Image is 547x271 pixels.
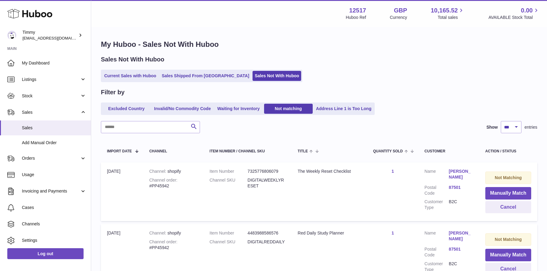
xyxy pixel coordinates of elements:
span: Channels [22,221,86,227]
dd: 7325776806079 [248,169,286,174]
span: Listings [22,77,80,82]
span: Usage [22,172,86,178]
div: Action / Status [485,149,531,153]
a: Current Sales with Huboo [102,71,158,81]
dt: Postal Code [425,185,449,196]
span: entries [525,124,537,130]
h1: My Huboo - Sales Not With Huboo [101,40,537,49]
a: 1 [391,169,394,174]
span: [EMAIL_ADDRESS][DOMAIN_NAME] [22,36,89,40]
a: 87501 [449,185,473,190]
span: Title [298,149,308,153]
span: Quantity Sold [373,149,403,153]
a: Log out [7,248,84,259]
span: Cases [22,205,86,210]
strong: Not Matching [495,237,522,242]
span: Sales [22,125,86,131]
div: #PP45942 [149,239,197,251]
a: Sales Not With Huboo [253,71,301,81]
div: #PP45942 [149,177,197,189]
a: Not matching [264,104,313,114]
button: Manually Match [485,187,531,200]
dt: Postal Code [425,246,449,258]
dt: Item Number [210,230,248,236]
dd: DIGITALREDDAILY [248,239,286,245]
a: 1 [391,231,394,235]
a: Address Line 1 is Too Long [314,104,374,114]
h2: Sales Not With Huboo [101,55,164,64]
dd: DIGITALWEEKLYRESET [248,177,286,189]
span: My Dashboard [22,60,86,66]
dt: Item Number [210,169,248,174]
span: Stock [22,93,80,99]
div: Customer [425,149,473,153]
span: Add Manual Order [22,140,86,146]
dt: Channel SKU [210,239,248,245]
span: Import date [107,149,132,153]
dt: Name [425,169,449,182]
div: Item Number / Channel SKU [210,149,286,153]
a: 0.00 AVAILABLE Stock Total [488,6,540,20]
strong: Channel order [149,178,177,182]
span: Total sales [438,15,465,20]
label: Show [487,124,498,130]
a: Sales Shipped From [GEOGRAPHIC_DATA] [160,71,251,81]
span: Invoicing and Payments [22,188,80,194]
span: Sales [22,109,80,115]
a: [PERSON_NAME] [449,230,473,242]
div: Red Daily Study Planner [298,230,361,236]
span: Settings [22,238,86,243]
img: support@pumpkinproductivity.org [7,31,16,40]
strong: Channel [149,231,167,235]
dd: 4483988586576 [248,230,286,236]
a: 87501 [449,246,473,252]
dt: Customer Type [425,199,449,210]
div: shopify [149,169,197,174]
span: Orders [22,155,80,161]
div: The Weekly Reset Checklist [298,169,361,174]
button: Manually Match [485,249,531,261]
dd: B2C [449,199,473,210]
strong: GBP [394,6,407,15]
dt: Name [425,230,449,243]
strong: Channel order [149,239,177,244]
h2: Filter by [101,88,125,96]
a: Invalid/No Commodity Code [152,104,213,114]
div: Currency [390,15,407,20]
div: Timmy [22,30,77,41]
span: AVAILABLE Stock Total [488,15,540,20]
div: shopify [149,230,197,236]
strong: 12517 [349,6,366,15]
span: 10,165.52 [431,6,458,15]
span: 0.00 [521,6,533,15]
strong: Channel [149,169,167,174]
button: Cancel [485,201,531,214]
strong: Not Matching [495,175,522,180]
a: Waiting for Inventory [214,104,263,114]
a: [PERSON_NAME] [449,169,473,180]
a: Excluded Country [102,104,151,114]
dt: Channel SKU [210,177,248,189]
div: Huboo Ref [346,15,366,20]
div: Channel [149,149,197,153]
a: 10,165.52 Total sales [431,6,465,20]
td: [DATE] [101,162,143,221]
